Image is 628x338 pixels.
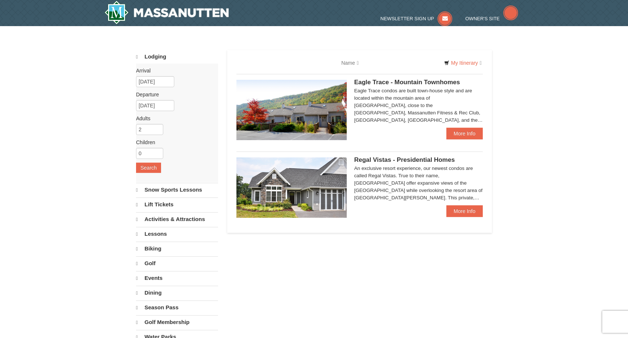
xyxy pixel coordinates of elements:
a: Newsletter Sign Up [381,16,453,21]
span: Owner's Site [465,16,500,21]
a: Lessons [136,227,218,241]
label: Departure [136,91,213,98]
button: Search [136,163,161,173]
a: Golf [136,256,218,270]
img: 19218983-1-9b289e55.jpg [236,80,347,140]
a: Activities & Attractions [136,212,218,226]
a: More Info [446,205,483,217]
span: Eagle Trace - Mountain Townhomes [354,79,460,86]
a: My Itinerary [439,57,486,68]
a: Season Pass [136,300,218,314]
a: Lift Tickets [136,198,218,211]
div: Eagle Trace condos are built town-house style and are located within the mountain area of [GEOGRA... [354,87,483,124]
label: Adults [136,115,213,122]
a: Golf Membership [136,315,218,329]
label: Arrival [136,67,213,74]
img: 19218991-1-902409a9.jpg [236,157,347,218]
a: Massanutten Resort [104,1,229,24]
a: Biking [136,242,218,256]
span: Newsletter Sign Up [381,16,434,21]
a: Owner's Site [465,16,518,21]
a: Events [136,271,218,285]
a: Lodging [136,50,218,64]
a: Snow Sports Lessons [136,183,218,197]
div: An exclusive resort experience, our newest condos are called Regal Vistas. True to their name, [G... [354,165,483,202]
a: Dining [136,286,218,300]
span: Regal Vistas - Presidential Homes [354,156,455,163]
label: Children [136,139,213,146]
img: Massanutten Resort Logo [104,1,229,24]
a: Name [336,56,364,70]
a: More Info [446,128,483,139]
